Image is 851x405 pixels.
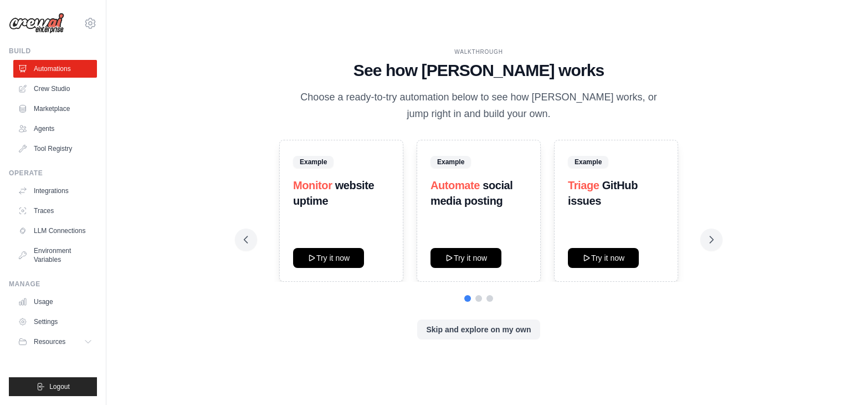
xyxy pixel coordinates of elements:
[293,156,334,168] span: Example
[13,202,97,220] a: Traces
[13,222,97,240] a: LLM Connections
[13,60,97,78] a: Automations
[13,293,97,311] a: Usage
[293,248,364,268] button: Try it now
[568,179,638,207] strong: GitHub issues
[9,47,97,55] div: Build
[13,182,97,200] a: Integrations
[13,313,97,331] a: Settings
[430,156,471,168] span: Example
[9,169,97,178] div: Operate
[293,89,665,122] p: Choose a ready-to-try automation below to see how [PERSON_NAME] works, or jump right in and build...
[13,80,97,98] a: Crew Studio
[430,179,480,191] span: Automate
[568,248,639,268] button: Try it now
[568,179,599,191] span: Triage
[9,280,97,288] div: Manage
[13,333,97,351] button: Resources
[293,179,332,191] span: Monitor
[49,382,70,391] span: Logout
[244,60,714,80] h1: See how [PERSON_NAME] works
[430,248,501,268] button: Try it now
[9,13,64,34] img: Logo
[9,377,97,396] button: Logout
[34,337,65,346] span: Resources
[13,242,97,269] a: Environment Variables
[13,100,97,118] a: Marketplace
[13,120,97,138] a: Agents
[568,156,608,168] span: Example
[417,320,540,340] button: Skip and explore on my own
[244,48,714,56] div: WALKTHROUGH
[13,140,97,158] a: Tool Registry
